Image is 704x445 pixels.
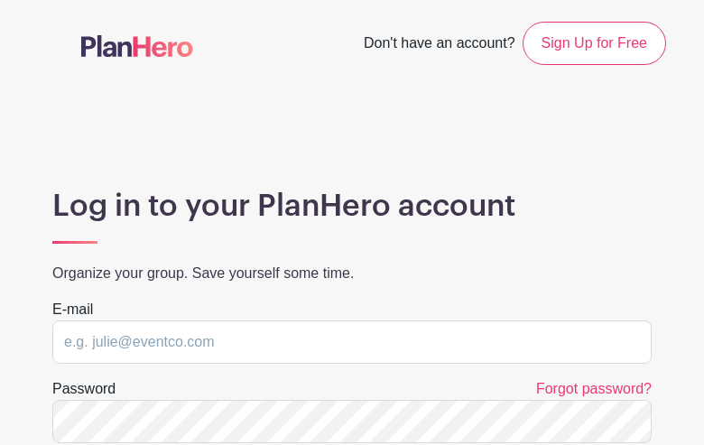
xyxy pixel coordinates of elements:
[52,378,116,400] label: Password
[536,381,652,396] a: Forgot password?
[364,25,515,65] span: Don't have an account?
[52,320,652,364] input: e.g. julie@eventco.com
[52,263,652,284] p: Organize your group. Save yourself some time.
[52,188,652,224] h1: Log in to your PlanHero account
[523,22,666,65] a: Sign Up for Free
[52,299,93,320] label: E-mail
[81,35,193,57] img: logo-507f7623f17ff9eddc593b1ce0a138ce2505c220e1c5a4e2b4648c50719b7d32.svg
